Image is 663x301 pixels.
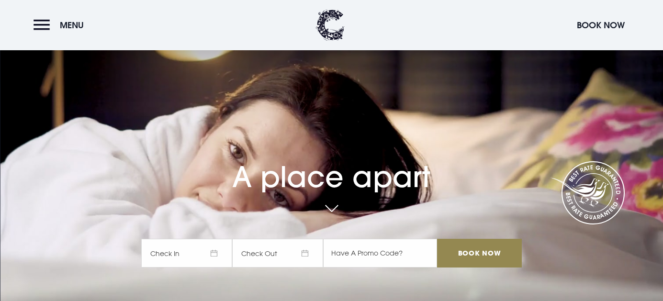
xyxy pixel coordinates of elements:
input: Book Now [437,239,521,268]
span: Menu [60,20,84,31]
button: Menu [34,15,89,35]
span: Check In [141,239,232,268]
img: Clandeboye Lodge [316,10,345,41]
input: Have A Promo Code? [323,239,437,268]
h1: A place apart [141,141,521,194]
span: Check Out [232,239,323,268]
button: Book Now [572,15,629,35]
